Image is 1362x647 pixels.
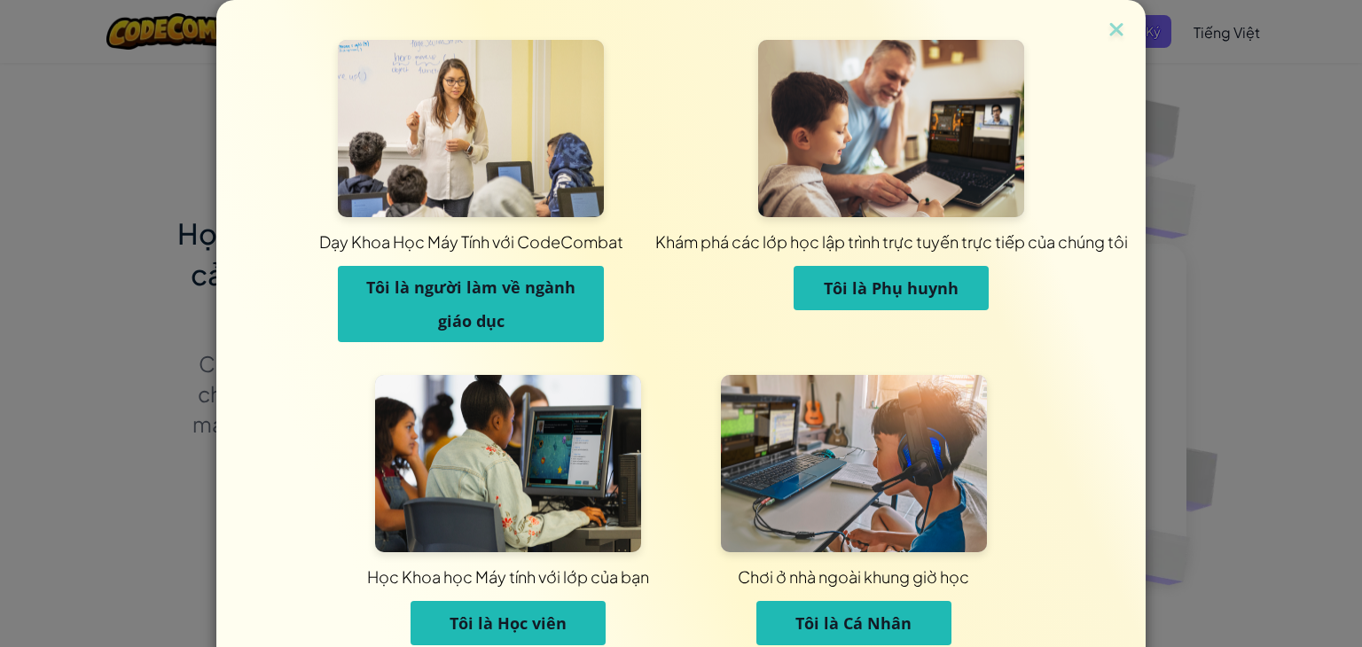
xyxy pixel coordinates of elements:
span: Tôi là Phụ huynh [824,277,959,299]
img: Dành cho cá nhân [721,375,987,552]
img: Dành cho phụ huynh [758,40,1024,217]
span: Tôi là người làm về ngành giáo dục [366,277,575,331]
button: Tôi là Học viên [411,601,606,645]
img: close icon [1105,18,1128,44]
div: Chơi ở nhà ngoài khung giờ học [469,565,1240,588]
img: Dành cho Học sinh [375,375,641,552]
button: Tôi là Phụ huynh [794,266,989,310]
img: Dành cho giáo viên [338,40,604,217]
button: Tôi là Cá Nhân [756,601,951,645]
span: Tôi là Học viên [450,612,567,634]
button: Tôi là người làm về ngành giáo dục [338,266,604,342]
span: Tôi là Cá Nhân [795,612,912,634]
